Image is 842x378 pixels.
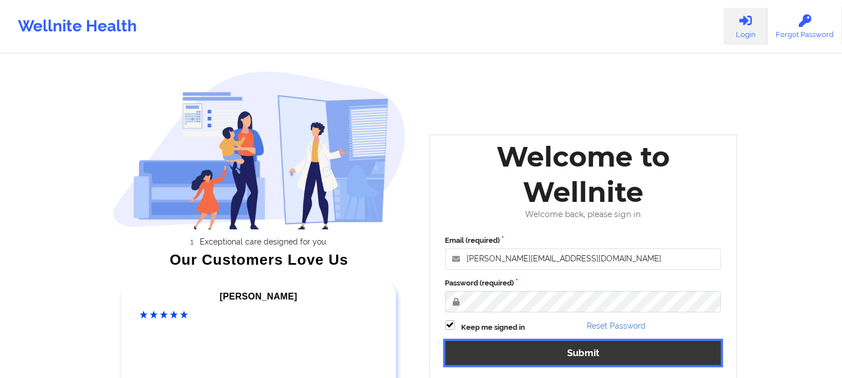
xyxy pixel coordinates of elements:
label: Keep me signed in [462,322,526,333]
li: Exceptional care designed for you. [123,237,406,246]
div: Welcome to Wellnite [438,139,729,210]
div: Our Customers Love Us [113,254,406,265]
a: Reset Password [587,321,646,330]
label: Password (required) [445,278,721,289]
input: Email address [445,248,721,270]
a: Login [724,8,767,45]
img: wellnite-auth-hero_200.c722682e.png [113,71,406,229]
span: [PERSON_NAME] [220,292,297,301]
a: Forgot Password [767,8,842,45]
div: Welcome back, please sign in [438,210,729,219]
button: Submit [445,341,721,365]
label: Email (required) [445,235,721,246]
